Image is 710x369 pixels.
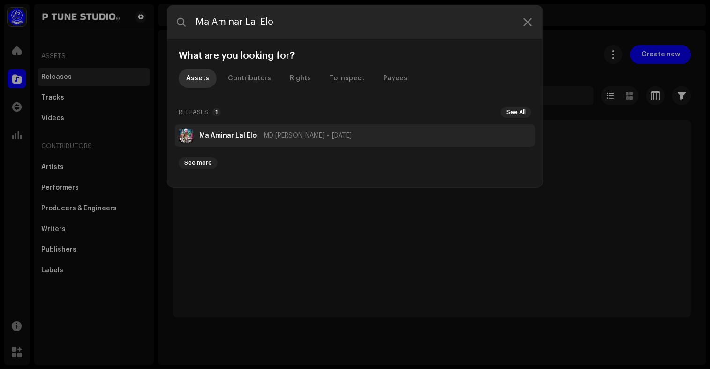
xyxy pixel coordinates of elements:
img: 64c20b07-2d53-4a24-a3cf-09784acbe927 [179,128,194,143]
button: See more [179,157,218,169]
div: Payees [383,69,408,88]
div: Assets [186,69,209,88]
button: See All [501,107,531,118]
span: [DATE] [332,132,352,139]
p-badge: 1 [212,108,221,116]
span: See more [184,159,212,167]
div: What are you looking for? [175,50,535,61]
span: See All [506,108,526,116]
strong: Ma Aminar Lal Elo [199,132,257,139]
div: Contributors [228,69,271,88]
div: To Inspect [330,69,364,88]
input: Search [167,5,543,39]
span: MD [PERSON_NAME] [264,132,325,139]
div: Rights [290,69,311,88]
span: Releases [179,107,209,118]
